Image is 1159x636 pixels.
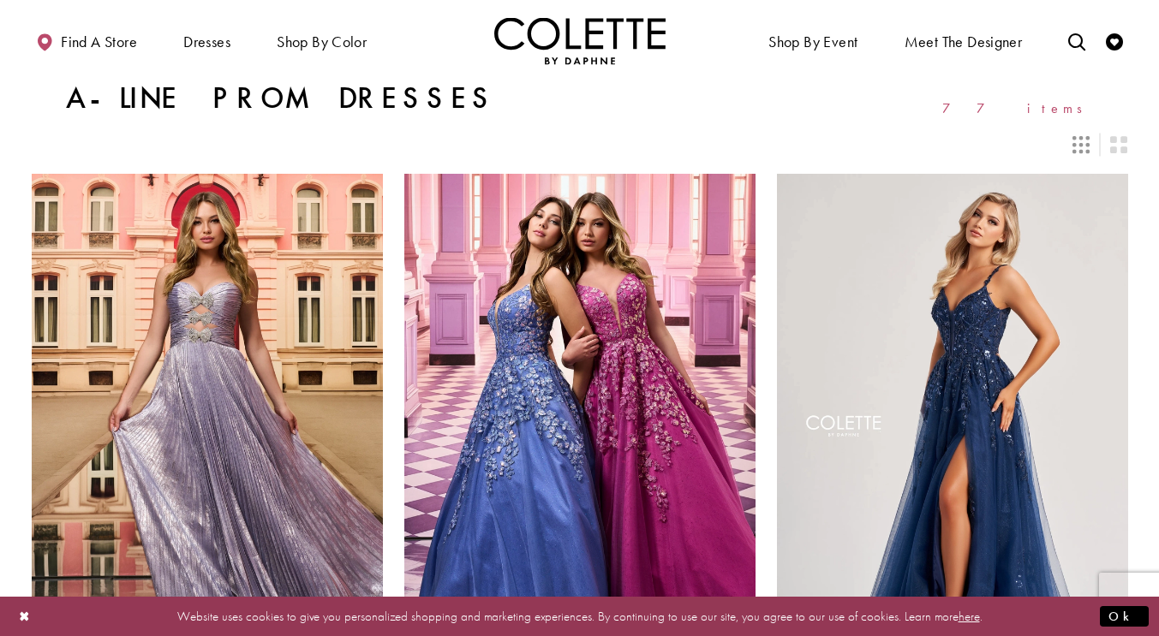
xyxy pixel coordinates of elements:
[21,126,1138,163] div: Layout Controls
[183,33,230,51] span: Dresses
[1110,136,1127,153] span: Switch layout to 2 columns
[277,33,367,51] span: Shop by color
[494,17,666,64] a: Visit Home Page
[494,17,666,64] img: Colette by Daphne
[1100,605,1149,627] button: Submit Dialog
[32,17,141,64] a: Find a store
[764,17,862,64] span: Shop By Event
[942,101,1094,116] span: 77 items
[179,17,235,64] span: Dresses
[905,33,1023,51] span: Meet the designer
[1072,136,1090,153] span: Switch layout to 3 columns
[959,607,980,624] a: here
[10,601,39,631] button: Close Dialog
[1064,17,1090,64] a: Toggle search
[768,33,857,51] span: Shop By Event
[66,81,496,116] h1: A-Line Prom Dresses
[900,17,1027,64] a: Meet the designer
[61,33,137,51] span: Find a store
[1102,17,1127,64] a: Check Wishlist
[123,604,1036,627] p: Website uses cookies to give you personalized shopping and marketing experiences. By continuing t...
[272,17,371,64] span: Shop by color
